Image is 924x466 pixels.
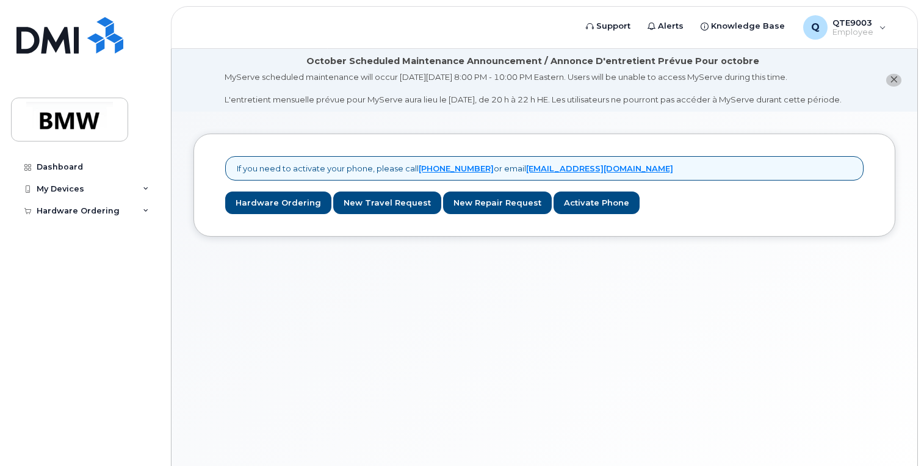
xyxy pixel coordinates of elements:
[886,74,901,87] button: close notification
[225,192,331,214] a: Hardware Ordering
[225,71,842,106] div: MyServe scheduled maintenance will occur [DATE][DATE] 8:00 PM - 10:00 PM Eastern. Users will be u...
[333,192,441,214] a: New Travel Request
[419,163,494,173] a: [PHONE_NUMBER]
[526,163,673,173] a: [EMAIL_ADDRESS][DOMAIN_NAME]
[237,163,673,174] p: If you need to activate your phone, please call or email
[306,55,759,68] div: October Scheduled Maintenance Announcement / Annonce D'entretient Prévue Pour octobre
[443,192,552,214] a: New Repair Request
[554,192,640,214] a: Activate Phone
